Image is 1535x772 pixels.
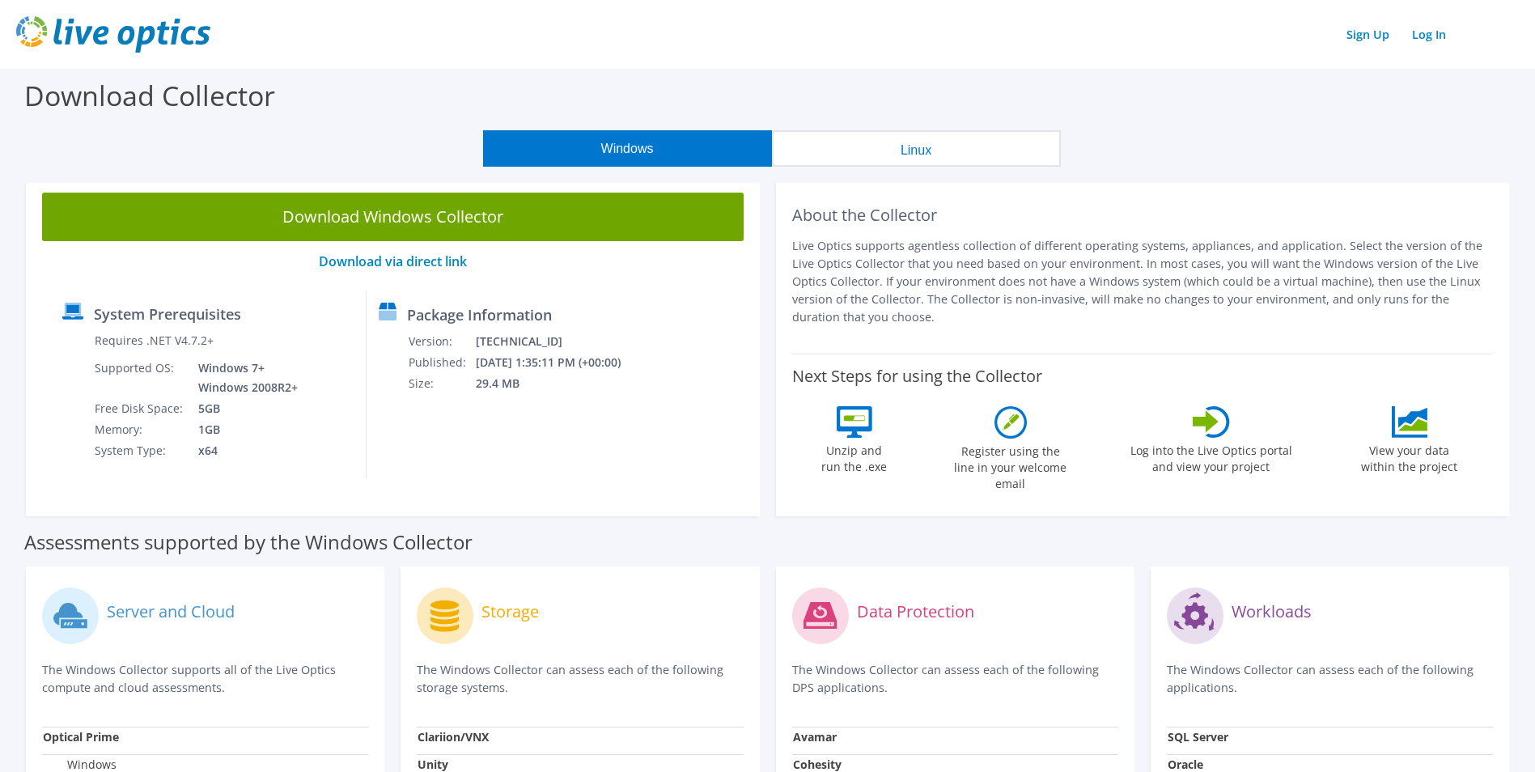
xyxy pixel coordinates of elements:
td: Version: [408,331,475,352]
strong: Optical Prime [43,729,119,744]
strong: Cohesity [793,757,842,772]
td: Free Disk Space: [94,398,186,419]
td: 29.4 MB [475,373,642,394]
p: Live Optics supports agentless collection of different operating systems, appliances, and applica... [792,237,1494,326]
label: Unzip and run the .exe [817,438,892,475]
td: System Type: [94,440,186,461]
td: 1GB [186,419,301,440]
a: Log In [1404,23,1454,46]
p: The Windows Collector can assess each of the following applications. [1167,661,1493,697]
p: The Windows Collector can assess each of the following DPS applications. [792,661,1118,697]
label: View your data within the project [1351,438,1468,475]
a: Download via direct link [319,252,467,270]
td: Supported OS: [94,358,186,398]
p: The Windows Collector supports all of the Live Optics compute and cloud assessments. [42,661,368,697]
label: Register using the line in your welcome email [950,439,1071,492]
label: Requires .NET V4.7.2+ [95,333,214,349]
label: Package Information [407,307,552,323]
label: Assessments supported by the Windows Collector [24,534,473,550]
label: Next Steps for using the Collector [792,367,1042,386]
strong: SQL Server [1168,729,1228,744]
td: Published: [408,352,475,373]
button: Windows [483,130,772,167]
td: Memory: [94,419,186,440]
label: Workloads [1232,604,1312,620]
label: Log into the Live Optics portal and view your project [1130,438,1293,475]
strong: Clariion/VNX [418,729,489,744]
a: Download Windows Collector [42,193,744,241]
td: [TECHNICAL_ID] [475,331,642,352]
td: [DATE] 1:35:11 PM (+00:00) [475,352,642,373]
td: Windows 7+ Windows 2008R2+ [186,358,301,398]
button: Linux [772,130,1061,167]
label: Download Collector [24,77,275,114]
td: x64 [186,440,301,461]
strong: Avamar [793,729,837,744]
strong: Unity [418,757,448,772]
label: Server and Cloud [107,604,235,620]
label: Data Protection [857,604,974,620]
img: live_optics_svg.svg [16,16,210,53]
a: Sign Up [1338,23,1397,46]
td: Size: [408,373,475,394]
td: 5GB [186,398,301,419]
strong: Oracle [1168,757,1203,772]
h2: About the Collector [792,206,1494,225]
label: Storage [481,604,539,620]
label: System Prerequisites [94,306,241,322]
p: The Windows Collector can assess each of the following storage systems. [417,661,743,697]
